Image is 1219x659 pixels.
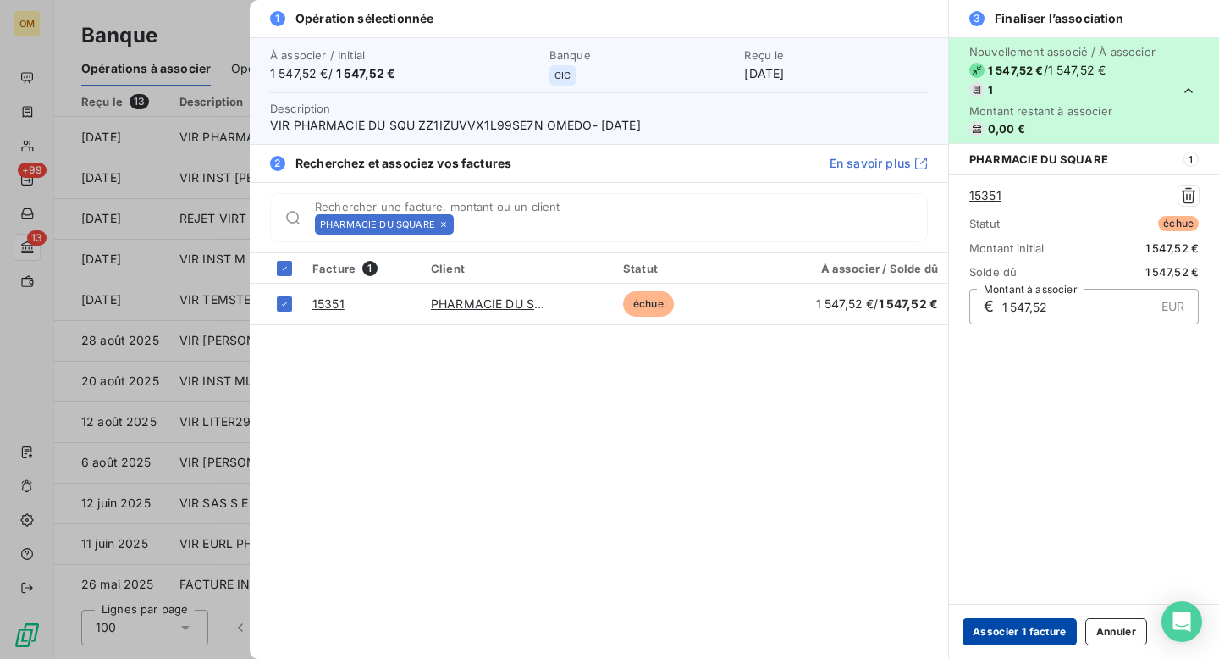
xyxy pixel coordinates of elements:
[988,122,1025,136] span: 0,00 €
[549,48,734,62] span: Banque
[969,241,1044,255] span: Montant initial
[995,10,1123,27] span: Finaliser l’association
[270,102,331,115] span: Description
[879,296,939,311] span: 1 547,52 €
[1044,62,1106,79] span: / 1 547,52 €
[320,219,435,230] span: PHARMACIE DU SQUARE
[744,48,928,82] div: [DATE]
[336,66,396,80] span: 1 547,52 €
[969,104,1156,118] span: Montant restant à associer
[461,216,927,233] input: placeholder
[744,48,928,62] span: Reçu le
[270,117,928,134] span: VIR PHARMACIE DU SQU ZZ1IZUVVX1L99SE7N OMEDO- [DATE]
[270,156,285,171] span: 2
[1085,618,1147,645] button: Annuler
[988,64,1044,77] span: 1 547,52 €
[554,70,571,80] span: CIC
[969,45,1156,58] span: Nouvellement associé / À associer
[295,155,511,172] span: Recherchez et associez vos factures
[431,296,576,311] a: PHARMACIE DU SQUARE
[312,296,345,311] a: 15351
[362,261,378,276] span: 1
[1158,216,1199,231] span: échue
[830,155,928,172] a: En savoir plus
[1161,601,1202,642] div: Open Intercom Messenger
[969,152,1108,166] span: PHARMACIE DU SQUARE
[969,187,1001,204] a: 15351
[816,296,938,311] span: 1 547,52 € /
[969,265,1017,279] span: Solde dû
[270,11,285,26] span: 1
[623,262,745,275] div: Statut
[312,261,411,276] div: Facture
[969,217,1000,230] span: Statut
[431,262,603,275] div: Client
[270,65,539,82] span: 1 547,52 € /
[988,83,993,97] span: 1
[963,618,1077,645] button: Associer 1 facture
[1145,265,1200,279] span: 1 547,52 €
[969,11,985,26] span: 3
[623,291,674,317] span: échue
[1145,241,1200,255] span: 1 547,52 €
[270,48,539,62] span: À associer / Initial
[765,262,938,275] div: À associer / Solde dû
[1183,152,1199,167] span: 1
[295,10,433,27] span: Opération sélectionnée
